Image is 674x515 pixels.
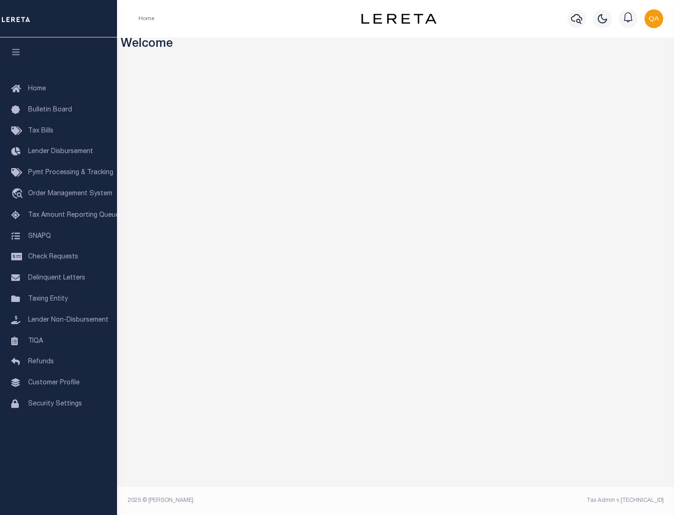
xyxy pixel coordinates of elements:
span: Check Requests [28,254,78,260]
img: logo-dark.svg [361,14,436,24]
div: 2025 © [PERSON_NAME]. [121,496,396,505]
span: TIQA [28,338,43,344]
div: Tax Admin v.[TECHNICAL_ID] [403,496,664,505]
li: Home [139,15,154,23]
i: travel_explore [11,188,26,200]
span: SNAPQ [28,233,51,239]
img: svg+xml;base64,PHN2ZyB4bWxucz0iaHR0cDovL3d3dy53My5vcmcvMjAwMC9zdmciIHBvaW50ZXItZXZlbnRzPSJub25lIi... [645,9,663,28]
span: Home [28,86,46,92]
span: Bulletin Board [28,107,72,113]
h3: Welcome [121,37,671,52]
span: Refunds [28,359,54,365]
span: Pymt Processing & Tracking [28,169,113,176]
span: Taxing Entity [28,296,68,302]
span: Lender Non-Disbursement [28,317,109,324]
span: Lender Disbursement [28,148,93,155]
span: Order Management System [28,191,112,197]
span: Delinquent Letters [28,275,85,281]
span: Security Settings [28,401,82,407]
span: Customer Profile [28,380,80,386]
span: Tax Bills [28,128,53,134]
span: Tax Amount Reporting Queue [28,212,119,219]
